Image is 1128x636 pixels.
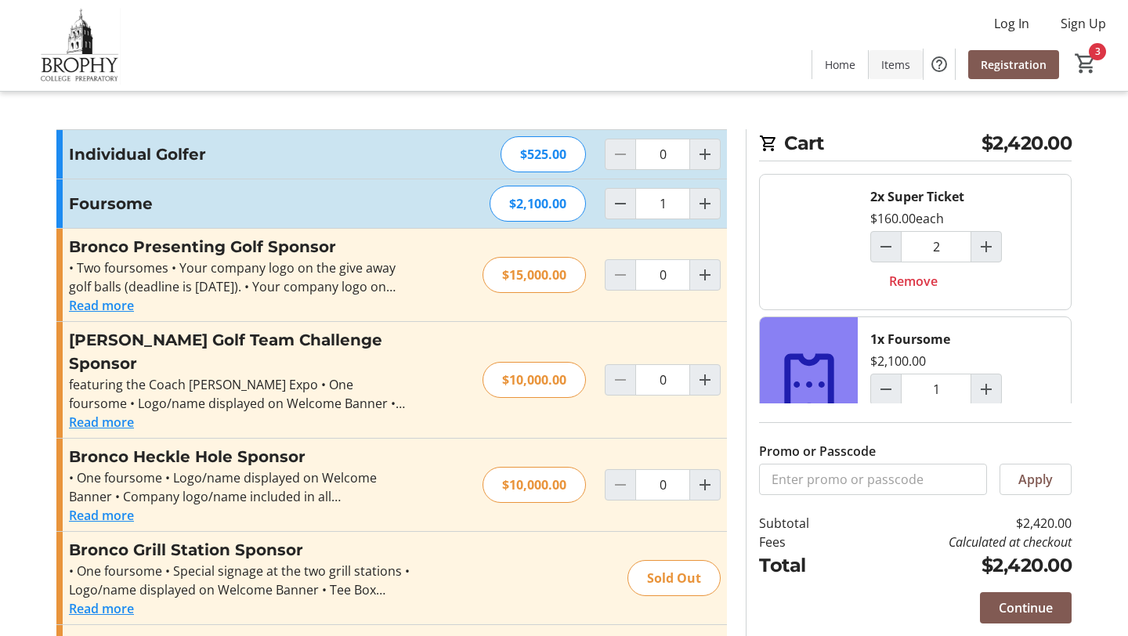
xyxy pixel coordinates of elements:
button: Increment by one [690,365,720,395]
h2: Cart [759,129,1072,161]
input: Foursome Quantity [635,188,690,219]
button: Remove [870,266,956,297]
div: 1x Foursome [870,330,950,349]
button: Read more [69,599,134,618]
a: Items [869,50,923,79]
div: $2,100.00 [490,186,586,222]
button: Decrement by one [871,374,901,404]
input: Bronco Heckle Hole Sponsor Quantity [635,469,690,500]
span: Apply [1018,470,1053,489]
h3: Foursome [69,192,411,215]
span: Sign Up [1061,14,1106,33]
button: Read more [69,506,134,525]
button: Log In [982,11,1042,36]
span: Continue [999,598,1053,617]
td: $2,420.00 [850,514,1072,533]
button: Decrement by one [871,232,901,262]
div: $525.00 [501,136,586,172]
div: • One foursome • Logo/name displayed on Welcome Banner • Company logo/name included in all [PERSO... [69,468,411,506]
div: $10,000.00 [483,467,586,503]
div: $2,100.00 [870,352,926,370]
img: Super Ticket [760,175,858,309]
div: $160.00 each [870,209,944,228]
button: Cart [1072,49,1100,78]
img: Brophy College Preparatory 's Logo [9,6,149,85]
div: $10,000.00 [483,362,586,398]
input: Bronco Presenting Golf Sponsor Quantity [635,259,690,291]
div: 2x Super Ticket [870,187,964,206]
input: Foursome Quantity [901,374,971,405]
button: Apply [1000,464,1072,495]
button: Read more [69,296,134,315]
button: Read more [69,413,134,432]
div: • One foursome • Special signage at the two grill stations • Logo/name displayed on Welcome Banne... [69,562,411,599]
h3: Bronco Presenting Golf Sponsor [69,235,411,258]
button: Help [924,49,955,80]
input: Individual Golfer Quantity [635,139,690,170]
button: Increment by one [690,189,720,219]
td: Subtotal [759,514,850,533]
button: Sign Up [1048,11,1119,36]
td: Calculated at checkout [850,533,1072,551]
button: Increment by one [971,232,1001,262]
button: Increment by one [690,139,720,169]
span: Items [881,56,910,73]
span: Remove [889,272,938,291]
span: $2,420.00 [982,129,1072,157]
div: featuring the Coach [PERSON_NAME] Expo • One foursome • Logo/name displayed on Welcome Banner • C... [69,375,411,413]
button: Decrement by one [606,189,635,219]
div: Sold Out [627,560,721,596]
div: $15,000.00 [483,257,586,293]
span: Home [825,56,855,73]
button: Increment by one [971,374,1001,404]
input: Enter promo or passcode [759,464,987,495]
span: Registration [981,56,1047,73]
h3: Bronco Grill Station Sponsor [69,538,411,562]
input: Brophy Golf Team Challenge Sponsor Quantity [635,364,690,396]
h3: [PERSON_NAME] Golf Team Challenge Sponsor [69,328,411,375]
td: Total [759,551,850,580]
label: Promo or Passcode [759,442,876,461]
div: • Two foursomes • Your company logo on the give away golf balls (deadline is [DATE]). • Your comp... [69,258,411,296]
h3: Individual Golfer [69,143,411,166]
h3: Bronco Heckle Hole Sponsor [69,445,411,468]
a: Home [812,50,868,79]
input: Super Ticket Quantity [901,231,971,262]
button: Increment by one [690,470,720,500]
button: Continue [980,592,1072,623]
td: $2,420.00 [850,551,1072,580]
a: Registration [968,50,1059,79]
td: Fees [759,533,850,551]
button: Increment by one [690,260,720,290]
span: Log In [994,14,1029,33]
